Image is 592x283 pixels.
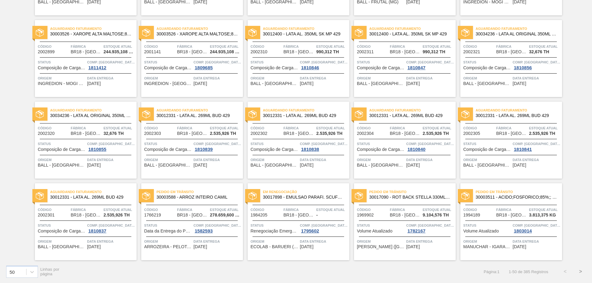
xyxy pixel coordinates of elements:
[316,43,348,50] span: Estoque atual
[157,189,243,195] span: Pedido em Trânsito
[406,81,420,86] span: 07/08/2025
[38,59,86,65] span: Status
[390,50,421,54] span: BR18 - Pernambuco
[357,43,388,50] span: Código
[144,125,176,131] span: Código
[263,32,344,36] span: 30012400 - LATA AL. 350ML SK MP 429
[177,43,208,50] span: Fábrica
[316,125,348,131] span: Estoque atual
[263,189,349,195] span: Em renegociação
[251,81,298,86] span: BALL - RECIFE (PE)
[194,65,214,70] div: 1809685
[357,125,388,131] span: Código
[463,59,511,65] span: Status
[104,131,124,136] span: 32,676 TH
[104,213,130,217] span: 2.535,926 TH
[210,125,241,131] span: Estoque atual
[463,157,511,163] span: Origem
[357,245,405,249] span: BAUMGARTEN - BLUMENAU (SC)
[50,195,132,200] span: 30012331 - LATA AL. 269ML BUD 429
[87,59,135,65] span: Comp. Carga
[513,75,561,81] span: Data entrega
[87,222,135,228] span: Comp. Carga
[513,59,561,65] span: Comp. Carga
[144,207,176,213] span: Código
[496,43,528,50] span: Fábrica
[513,65,533,70] div: 1810856
[406,245,420,249] span: 08/08/2025
[144,59,192,65] span: Status
[38,238,86,245] span: Origem
[137,102,243,179] a: statusAguardando Faturamento30012331 - LATA AL. 269ML BUD 429Código2002303FábricaBR18 - [GEOGRAPH...
[251,147,298,152] span: Composição de Carga Aceita
[144,50,161,54] span: 2001141
[177,50,208,54] span: BR18 - Pernambuco
[283,125,315,131] span: Fábrica
[300,228,320,233] div: 1795602
[38,245,86,249] span: BALL - RECIFE (PE)
[142,192,150,200] img: status
[36,29,44,37] img: status
[50,189,137,195] span: Aguardando Faturamento
[38,222,86,228] span: Status
[355,110,363,118] img: status
[357,59,405,65] span: Status
[300,222,348,233] a: Comp. [GEOGRAPHIC_DATA]1795602
[513,228,533,233] div: 1803014
[513,222,561,233] a: Comp. [GEOGRAPHIC_DATA]1803014
[283,131,314,136] span: BR18 - Pernambuco
[194,147,214,152] div: 1810839
[357,157,405,163] span: Origem
[355,192,363,200] img: status
[251,157,298,163] span: Origem
[463,50,480,54] span: 2002321
[251,163,298,168] span: BALL - RECIFE (PE)
[496,207,528,213] span: Fábrica
[194,157,241,163] span: Data entrega
[144,229,192,233] span: Data da Entrega do Pedido Atrasada
[251,245,298,249] span: ECOLAB - BARUERI (SP)
[104,125,135,131] span: Estoque atual
[144,238,192,245] span: Origem
[87,147,108,152] div: 1810855
[529,50,549,54] span: 32,676 TH
[157,107,243,113] span: Aguardando Faturamento
[357,131,374,136] span: 2002304
[144,43,176,50] span: Código
[104,43,135,50] span: Estoque atual
[157,32,238,36] span: 30003526 - XAROPE ALTA MALTOSE;82%;;
[251,141,298,147] span: Status
[300,245,314,249] span: 08/08/2025
[406,238,454,245] span: Data entrega
[529,213,556,217] span: 3.813,375 KG
[316,131,343,136] span: 2.535,926 TH
[423,213,449,217] span: 9.104,576 TH
[30,102,137,179] a: statusAguardando Faturamento30034236 - LATA AL ORIGINAL 350ML BRILHOCódigo2002320FábricaBR18 - [G...
[36,192,44,200] img: status
[144,222,192,228] span: Status
[406,157,454,163] span: Data entrega
[251,238,298,245] span: Origem
[249,110,257,118] img: status
[463,141,511,147] span: Status
[243,183,349,260] a: statusEm renegociação30017898 - EMULSAO PARAFI. SCUFEX CONCEN. ECOLABCódigo1984205FábricaBR18 - [...
[50,113,132,118] span: 30034236 - LATA AL ORIGINAL 350ML BRILHO
[300,157,348,163] span: Data entrega
[316,213,318,217] span: -
[38,43,69,50] span: Código
[71,131,101,136] span: BR18 - Pernambuco
[406,222,454,228] span: Comp. Carga
[283,207,315,213] span: Fábrica
[463,229,499,233] span: Volume Atualizado
[251,213,268,217] span: 1984205
[251,222,298,228] span: Status
[349,20,456,97] a: statusAguardando Faturamento30012400 - LATA AL. 350ML SK MP 429Código2002311FábricaBR18 - [GEOGRA...
[456,183,562,260] a: statusPedido em Trânsito30003511 - ACIDO;FOSFORICO;85%;; CONTAINERCódigo1994189FábricaBR18 - [GEO...
[243,102,349,179] a: statusAguardando Faturamento30012331 - LATA AL. 269ML BUD 429Código2002302FábricaBR18 - [GEOGRAPH...
[316,207,348,213] span: Estoque atual
[463,238,511,245] span: Origem
[144,163,192,168] span: BALL - RECIFE (PE)
[423,131,449,136] span: 2.535,926 TH
[194,245,207,249] span: 08/08/2025
[423,50,445,54] span: 990,312 TH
